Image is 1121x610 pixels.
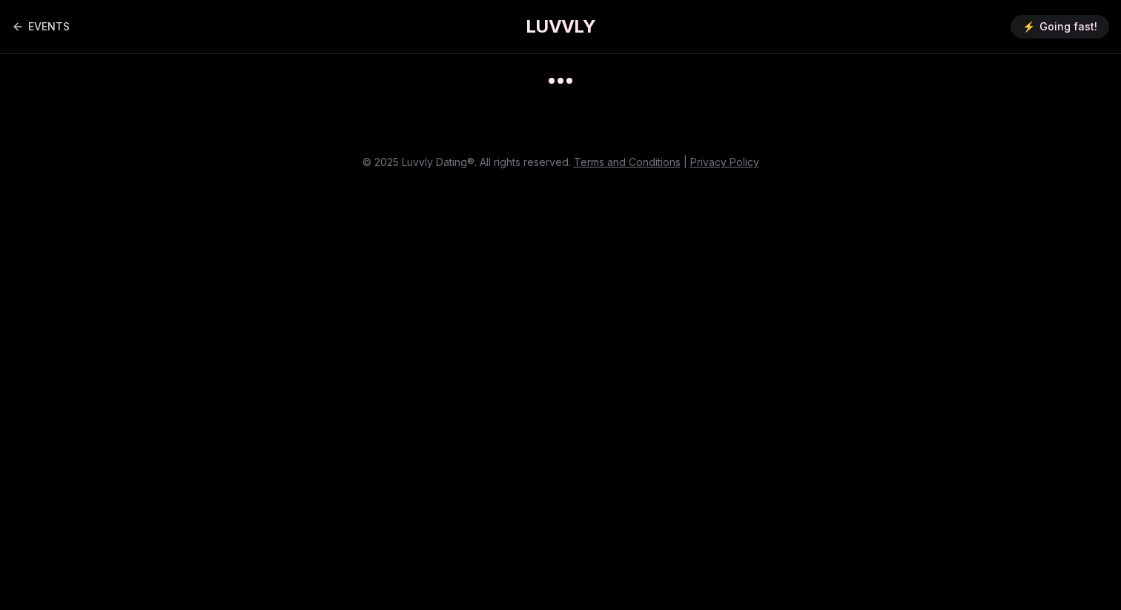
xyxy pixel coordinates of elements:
[1039,19,1097,34] span: Going fast!
[526,15,595,39] a: LUVVLY
[684,156,687,168] span: |
[690,156,759,168] a: Privacy Policy
[12,12,70,42] a: Back to events
[1022,19,1035,34] span: ⚡️
[574,156,681,168] a: Terms and Conditions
